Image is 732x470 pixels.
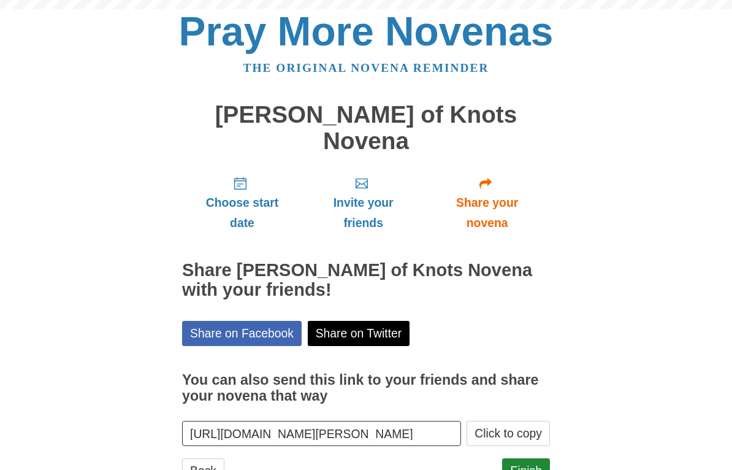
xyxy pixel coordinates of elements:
a: Choose start date [182,166,302,239]
a: The original novena reminder [243,61,489,74]
span: Share your novena [437,193,538,233]
a: Share on Twitter [308,321,410,346]
a: Invite your friends [302,166,424,239]
h1: [PERSON_NAME] of Knots Novena [182,102,550,154]
span: Invite your friends [315,193,412,233]
a: Share your novena [424,166,550,239]
a: Share on Facebook [182,321,302,346]
button: Click to copy [467,421,550,446]
h3: You can also send this link to your friends and share your novena that way [182,372,550,404]
span: Choose start date [194,193,290,233]
a: Pray More Novenas [179,9,554,54]
h2: Share [PERSON_NAME] of Knots Novena with your friends! [182,261,550,300]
